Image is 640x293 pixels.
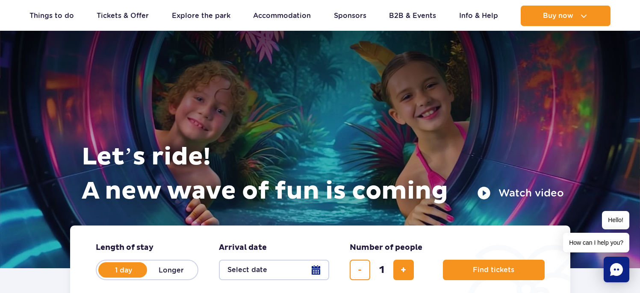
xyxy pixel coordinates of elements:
span: How can I help you? [563,233,629,252]
a: Explore the park [172,6,230,26]
button: Watch video [477,186,564,200]
input: number of tickets [372,260,392,280]
button: Buy now [521,6,611,26]
div: Chat [604,257,629,282]
a: Accommodation [253,6,311,26]
a: Tickets & Offer [97,6,149,26]
button: remove ticket [350,260,370,280]
label: Longer [147,261,196,279]
button: Find tickets [443,260,545,280]
label: 1 day [99,261,148,279]
span: Length of stay [96,243,153,253]
button: add ticket [393,260,414,280]
a: B2B & Events [389,6,436,26]
h1: Let’s ride! A new wave of fun is coming [82,140,564,208]
span: Buy now [543,12,573,20]
button: Select date [219,260,329,280]
span: Number of people [350,243,422,253]
span: Find tickets [473,266,514,274]
a: Things to do [29,6,74,26]
a: Info & Help [459,6,498,26]
a: Sponsors [334,6,366,26]
span: Hello! [602,211,629,229]
span: Arrival date [219,243,267,253]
